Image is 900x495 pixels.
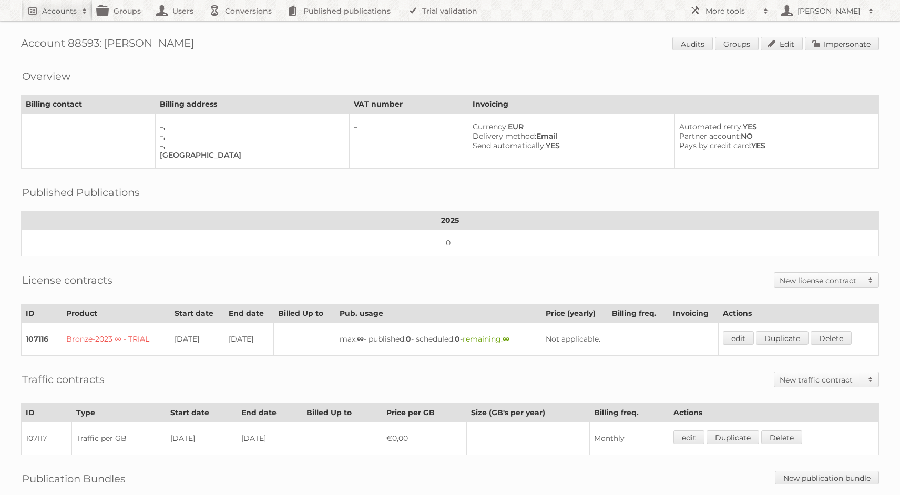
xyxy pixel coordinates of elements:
[679,141,751,150] span: Pays by credit card:
[473,141,546,150] span: Send automatically:
[160,150,341,160] div: [GEOGRAPHIC_DATA]
[155,95,350,114] th: Billing address
[357,334,364,344] strong: ∞
[811,331,852,345] a: Delete
[22,304,62,323] th: ID
[406,334,411,344] strong: 0
[302,404,382,422] th: Billed Up to
[62,304,170,323] th: Product
[589,422,669,455] td: Monthly
[780,275,863,286] h2: New license contract
[335,323,541,356] td: max: - published: - scheduled: -
[22,471,126,487] h2: Publication Bundles
[224,323,274,356] td: [DATE]
[170,304,224,323] th: Start date
[723,331,754,345] a: edit
[679,141,870,150] div: YES
[382,404,467,422] th: Price per GB
[22,68,70,84] h2: Overview
[669,404,878,422] th: Actions
[160,141,341,150] div: –,
[42,6,77,16] h2: Accounts
[468,95,879,114] th: Invoicing
[715,37,759,50] a: Groups
[22,372,105,387] h2: Traffic contracts
[22,323,62,356] td: 107116
[22,422,72,455] td: 107117
[503,334,509,344] strong: ∞
[72,422,166,455] td: Traffic per GB
[719,304,879,323] th: Actions
[473,122,666,131] div: EUR
[22,404,72,422] th: ID
[463,334,509,344] span: remaining:
[805,37,879,50] a: Impersonate
[608,304,668,323] th: Billing freq.
[473,131,666,141] div: Email
[224,304,274,323] th: End date
[679,131,741,141] span: Partner account:
[237,404,302,422] th: End date
[589,404,669,422] th: Billing freq.
[473,141,666,150] div: YES
[22,230,879,256] td: 0
[21,37,879,53] h1: Account 88593: [PERSON_NAME]
[863,372,878,387] span: Toggle
[22,272,112,288] h2: License contracts
[774,372,878,387] a: New traffic contract
[160,122,341,131] div: –,
[170,323,224,356] td: [DATE]
[679,122,870,131] div: YES
[707,430,759,444] a: Duplicate
[237,422,302,455] td: [DATE]
[382,422,467,455] td: €0,00
[160,131,341,141] div: –,
[673,430,704,444] a: edit
[780,375,863,385] h2: New traffic contract
[775,471,879,484] a: New publication bundle
[761,37,803,50] a: Edit
[541,304,608,323] th: Price (yearly)
[863,273,878,287] span: Toggle
[166,404,237,422] th: Start date
[761,430,802,444] a: Delete
[455,334,460,344] strong: 0
[22,95,156,114] th: Billing contact
[672,37,713,50] a: Audits
[473,131,536,141] span: Delivery method:
[473,122,508,131] span: Currency:
[335,304,541,323] th: Pub. usage
[166,422,237,455] td: [DATE]
[795,6,863,16] h2: [PERSON_NAME]
[774,273,878,287] a: New license contract
[350,114,468,169] td: –
[679,122,743,131] span: Automated retry:
[679,131,870,141] div: NO
[22,211,879,230] th: 2025
[350,95,468,114] th: VAT number
[274,304,335,323] th: Billed Up to
[62,323,170,356] td: Bronze-2023 ∞ - TRIAL
[668,304,719,323] th: Invoicing
[705,6,758,16] h2: More tools
[22,184,140,200] h2: Published Publications
[541,323,719,356] td: Not applicable.
[467,404,590,422] th: Size (GB's per year)
[72,404,166,422] th: Type
[756,331,809,345] a: Duplicate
